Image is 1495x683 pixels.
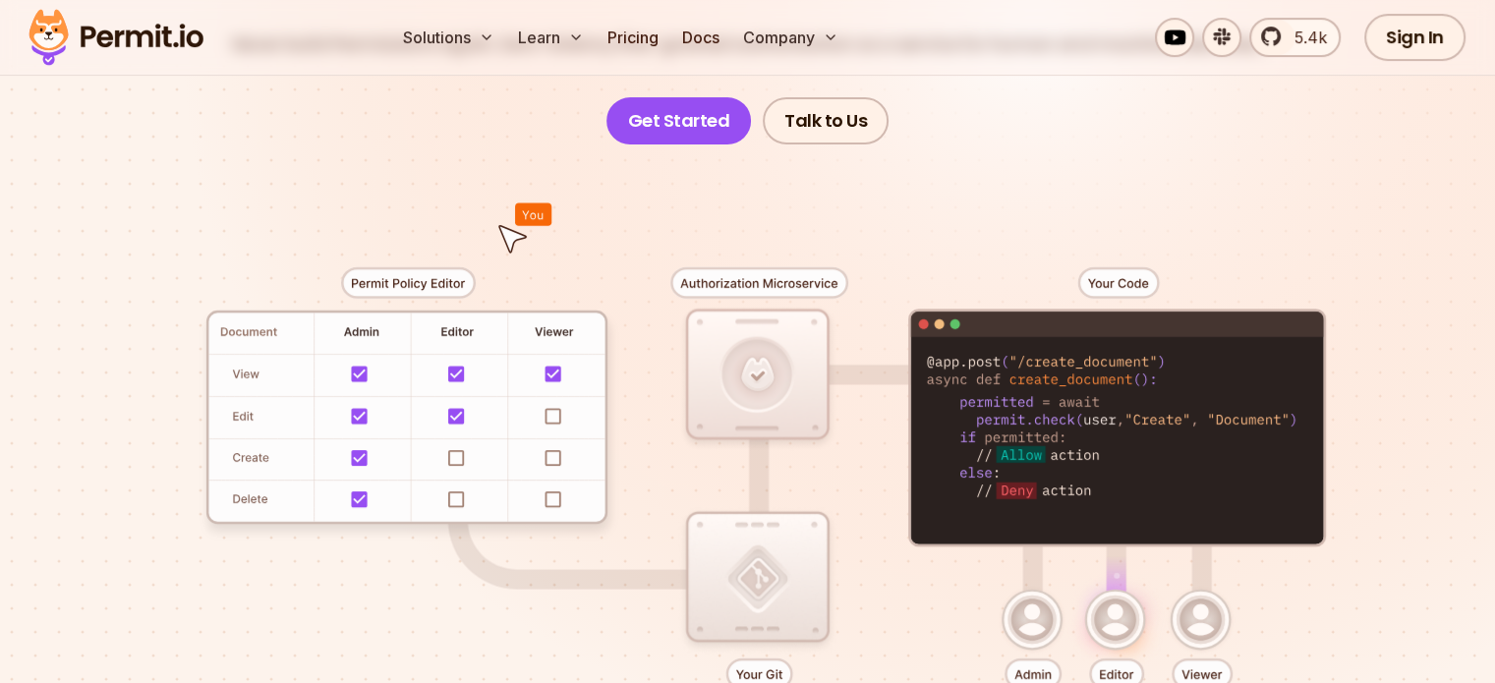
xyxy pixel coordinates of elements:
[20,4,212,71] img: Permit logo
[1364,14,1466,61] a: Sign In
[1249,18,1341,57] a: 5.4k
[510,18,592,57] button: Learn
[735,18,846,57] button: Company
[395,18,502,57] button: Solutions
[606,97,752,144] a: Get Started
[600,18,666,57] a: Pricing
[674,18,727,57] a: Docs
[763,97,889,144] a: Talk to Us
[1283,26,1327,49] span: 5.4k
